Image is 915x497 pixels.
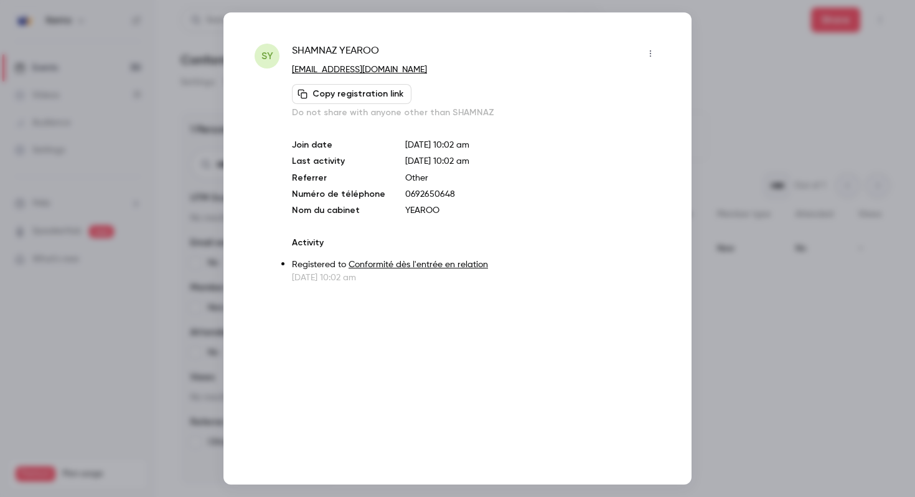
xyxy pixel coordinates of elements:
span: SY [261,49,273,64]
span: [DATE] 10:02 am [405,157,469,166]
p: [DATE] 10:02 am [405,139,660,151]
p: Other [405,172,660,184]
p: Join date [292,139,385,151]
p: Registered to [292,258,660,272]
p: Activity [292,237,660,249]
p: Referrer [292,172,385,184]
a: [EMAIL_ADDRESS][DOMAIN_NAME] [292,65,427,74]
p: Last activity [292,155,385,168]
p: YEAROO [405,204,660,217]
p: Nom du cabinet [292,204,385,217]
p: [DATE] 10:02 am [292,272,660,284]
a: Conformité dès l'entrée en relation [349,260,488,269]
span: SHAMNAZ YEAROO [292,44,379,64]
p: Numéro de téléphone [292,188,385,201]
p: Do not share with anyone other than SHAMNAZ [292,107,660,119]
p: 0692650648 [405,188,660,201]
button: Copy registration link [292,84,411,104]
